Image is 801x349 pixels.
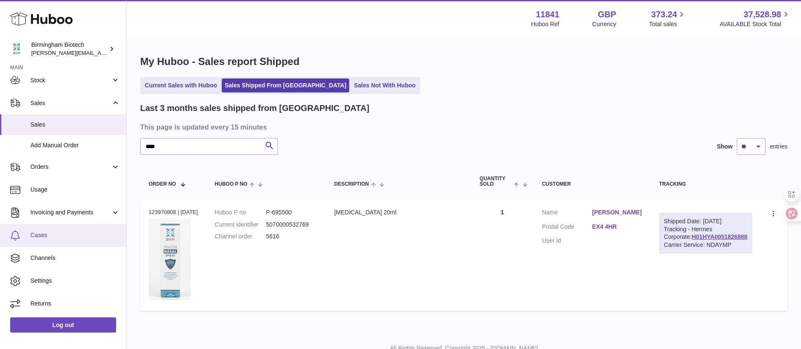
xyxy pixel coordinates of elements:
span: Sales [30,99,111,107]
a: 37,528.98 AVAILABLE Stock Total [720,9,791,28]
dt: Postal Code [542,223,592,233]
span: Order No [149,181,176,187]
a: Sales Not With Huboo [351,78,418,92]
a: Log out [10,317,116,333]
dd: 5070000532769 [266,221,317,229]
span: 37,528.98 [744,9,781,20]
span: AVAILABLE Stock Total [720,20,791,28]
a: EX4 4HR [592,223,642,231]
span: Add Manual Order [30,141,120,149]
div: Carrier Service: NDAYMP [664,241,747,249]
span: entries [770,143,787,151]
span: Settings [30,277,120,285]
div: Tracking - Hermes Corporate: [659,213,752,254]
div: Currency [592,20,616,28]
dt: Huboo P no [215,208,266,216]
span: Description [334,181,369,187]
dt: Channel order [215,233,266,241]
dt: Name [542,208,592,219]
span: [PERSON_NAME][EMAIL_ADDRESS][DOMAIN_NAME] [31,49,169,56]
h3: This page is updated every 15 minutes [140,122,785,132]
img: m.hsu@birminghambiotech.co.uk [10,43,23,55]
span: Orders [30,163,111,171]
dt: User Id [542,237,592,245]
a: [PERSON_NAME] [592,208,642,216]
div: [MEDICAL_DATA] 20ml [334,208,462,216]
span: Cases [30,231,120,239]
span: Total sales [649,20,687,28]
td: 1 [471,200,534,311]
div: Tracking [659,181,752,187]
span: Channels [30,254,120,262]
h2: Last 3 months sales shipped from [GEOGRAPHIC_DATA] [140,103,369,114]
a: 373.24 Total sales [649,9,687,28]
a: Sales Shipped From [GEOGRAPHIC_DATA] [222,78,349,92]
strong: GBP [598,9,616,20]
span: Quantity Sold [480,176,512,187]
div: Birmingham Biotech [31,41,107,57]
div: 123970808 | [DATE] [149,208,198,216]
span: Huboo P no [215,181,247,187]
div: Customer [542,181,642,187]
div: Huboo Ref [531,20,559,28]
a: H01HYA0051826888 [692,233,747,240]
dt: Current identifier [215,221,266,229]
div: Shipped Date: [DATE] [664,217,747,225]
img: 118411674289226.jpeg [149,219,191,300]
label: Show [717,143,733,151]
span: Stock [30,76,111,84]
span: Usage [30,186,120,194]
h1: My Huboo - Sales report Shipped [140,55,787,68]
span: Invoicing and Payments [30,208,111,216]
strong: 11841 [536,9,559,20]
dd: 5616 [266,233,317,241]
dd: P-695500 [266,208,317,216]
span: Sales [30,121,120,129]
a: Current Sales with Huboo [142,78,220,92]
span: 373.24 [651,9,677,20]
span: Returns [30,300,120,308]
